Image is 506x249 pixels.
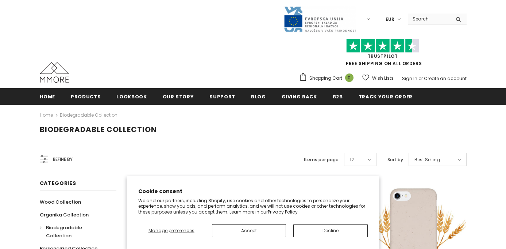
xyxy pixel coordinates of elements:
[359,93,413,100] span: Track your order
[309,75,342,82] span: Shopping Cart
[209,88,235,105] a: support
[293,224,368,237] button: Decline
[283,16,356,22] a: Javni Razpis
[60,112,117,118] a: Biodegradable Collection
[359,88,413,105] a: Track your order
[251,93,266,100] span: Blog
[138,198,368,215] p: We and our partners, including Shopify, use cookies and other technologies to personalize your ex...
[40,221,108,242] a: Biodegradable Collection
[372,75,394,82] span: Wish Lists
[299,73,357,84] a: Shopping Cart 0
[402,75,417,82] a: Sign In
[40,111,53,120] a: Home
[138,224,205,237] button: Manage preferences
[46,224,82,239] span: Biodegradable Collection
[345,73,354,82] span: 0
[333,93,343,100] span: B2B
[71,88,101,105] a: Products
[346,39,419,53] img: Trust Pilot Stars
[40,124,157,135] span: Biodegradable Collection
[282,93,317,100] span: Giving back
[40,208,89,221] a: Organika Collection
[116,93,147,100] span: Lookbook
[414,156,440,163] span: Best Selling
[251,88,266,105] a: Blog
[40,180,76,187] span: Categories
[71,93,101,100] span: Products
[53,155,73,163] span: Refine by
[163,93,194,100] span: Our Story
[40,93,55,100] span: Home
[386,16,394,23] span: EUR
[424,75,467,82] a: Create an account
[368,53,398,59] a: Trustpilot
[40,211,89,218] span: Organika Collection
[283,6,356,33] img: Javni Razpis
[350,156,354,163] span: 12
[40,62,69,83] img: MMORE Cases
[209,93,235,100] span: support
[138,188,368,195] h2: Cookie consent
[163,88,194,105] a: Our Story
[304,156,339,163] label: Items per page
[268,209,298,215] a: Privacy Policy
[362,72,394,84] a: Wish Lists
[418,75,423,82] span: or
[148,227,194,234] span: Manage preferences
[387,156,403,163] label: Sort by
[116,88,147,105] a: Lookbook
[333,88,343,105] a: B2B
[40,196,81,208] a: Wood Collection
[408,14,450,24] input: Search Site
[212,224,286,237] button: Accept
[40,199,81,205] span: Wood Collection
[299,42,467,67] span: FREE SHIPPING ON ALL ORDERS
[40,88,55,105] a: Home
[282,88,317,105] a: Giving back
